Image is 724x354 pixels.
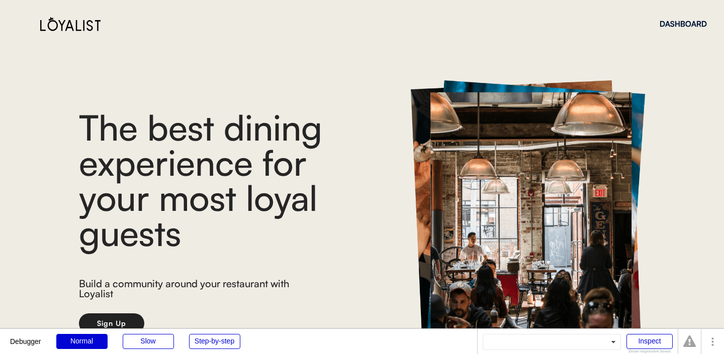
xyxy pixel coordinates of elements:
div: Show responsive boxes [626,349,673,353]
div: Build a community around your restaurant with Loyalist [79,279,299,301]
div: Debugger [10,329,41,345]
img: Loyalist%20Logo%20Black.svg [40,17,101,31]
div: Slow [123,334,174,349]
div: Normal [56,334,108,349]
div: DASHBOARD [660,20,707,28]
button: Sign Up [79,313,144,333]
div: Step-by-step [189,334,240,349]
div: Inspect [626,334,673,349]
div: The best dining experience for your most loyal guests [79,109,381,250]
